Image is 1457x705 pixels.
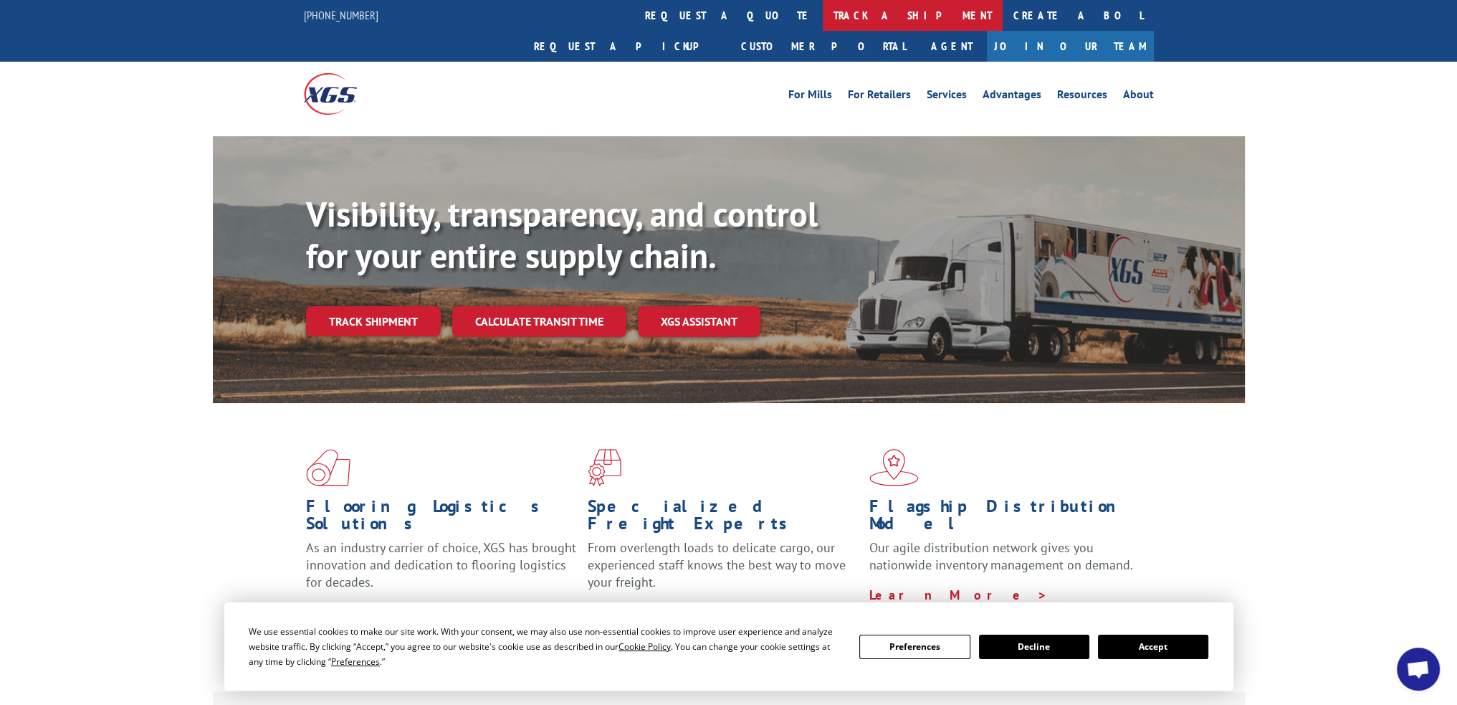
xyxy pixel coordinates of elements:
[306,498,577,539] h1: Flooring Logistics Solutions
[638,306,760,337] a: XGS ASSISTANT
[249,624,842,669] div: We use essential cookies to make our site work. With your consent, we may also use non-essential ...
[983,89,1041,105] a: Advantages
[927,89,967,105] a: Services
[1057,89,1107,105] a: Resources
[588,498,859,539] h1: Specialized Freight Experts
[618,640,671,653] span: Cookie Policy
[306,449,350,486] img: xgs-icon-total-supply-chain-intelligence-red
[788,89,832,105] a: For Mills
[869,539,1133,573] span: Our agile distribution network gives you nationwide inventory management on demand.
[304,8,378,22] a: [PHONE_NUMBER]
[452,306,626,337] a: Calculate transit time
[306,539,576,590] span: As an industry carrier of choice, XGS has brought innovation and dedication to flooring logistics...
[869,587,1048,603] a: Learn More >
[848,89,911,105] a: For Retailers
[1098,635,1208,659] button: Accept
[523,31,730,62] a: Request a pickup
[1123,89,1154,105] a: About
[588,449,621,486] img: xgs-icon-focused-on-flooring-red
[1397,648,1440,691] div: Open chat
[979,635,1089,659] button: Decline
[859,635,970,659] button: Preferences
[224,602,1233,691] div: Cookie Consent Prompt
[306,306,441,336] a: Track shipment
[869,498,1140,539] h1: Flagship Distribution Model
[306,191,818,278] b: Visibility, transparency, and control for your entire supply chain.
[331,656,380,668] span: Preferences
[987,31,1154,62] a: Join Our Team
[730,31,917,62] a: Customer Portal
[588,539,859,603] p: From overlength loads to delicate cargo, our experienced staff knows the best way to move your fr...
[869,449,919,486] img: xgs-icon-flagship-distribution-model-red
[917,31,987,62] a: Agent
